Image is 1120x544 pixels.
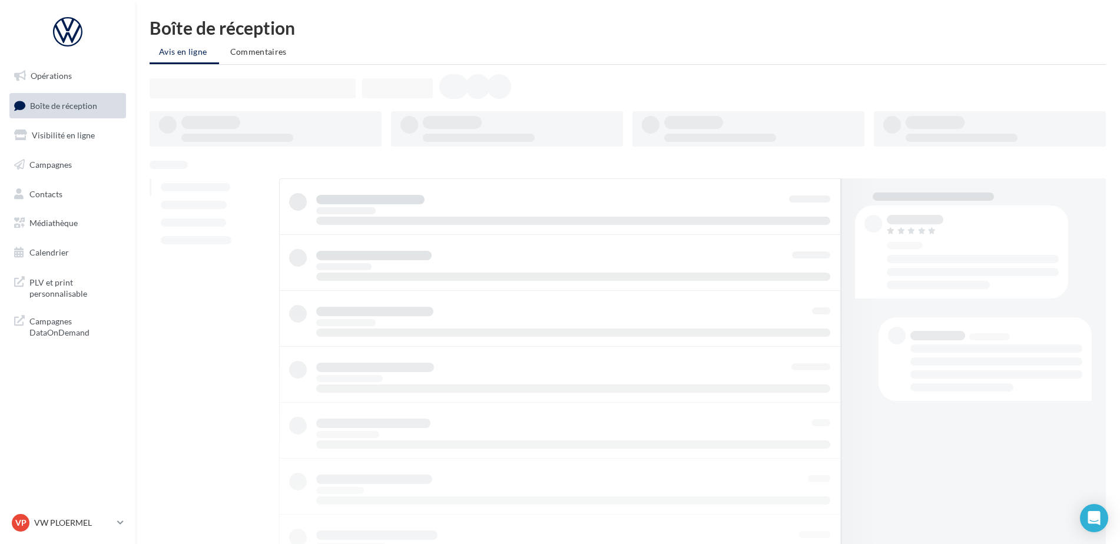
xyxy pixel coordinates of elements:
[230,47,287,57] span: Commentaires
[7,211,128,235] a: Médiathèque
[29,274,121,300] span: PLV et print personnalisable
[29,160,72,170] span: Campagnes
[7,270,128,304] a: PLV et print personnalisable
[32,130,95,140] span: Visibilité en ligne
[7,152,128,177] a: Campagnes
[29,188,62,198] span: Contacts
[7,309,128,343] a: Campagnes DataOnDemand
[7,182,128,207] a: Contacts
[30,100,97,110] span: Boîte de réception
[1080,504,1108,532] div: Open Intercom Messenger
[7,240,128,265] a: Calendrier
[29,247,69,257] span: Calendrier
[7,64,128,88] a: Opérations
[7,123,128,148] a: Visibilité en ligne
[29,313,121,339] span: Campagnes DataOnDemand
[9,512,126,534] a: VP VW PLOERMEL
[31,71,72,81] span: Opérations
[34,517,112,529] p: VW PLOERMEL
[7,93,128,118] a: Boîte de réception
[15,517,26,529] span: VP
[29,218,78,228] span: Médiathèque
[150,19,1106,37] div: Boîte de réception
